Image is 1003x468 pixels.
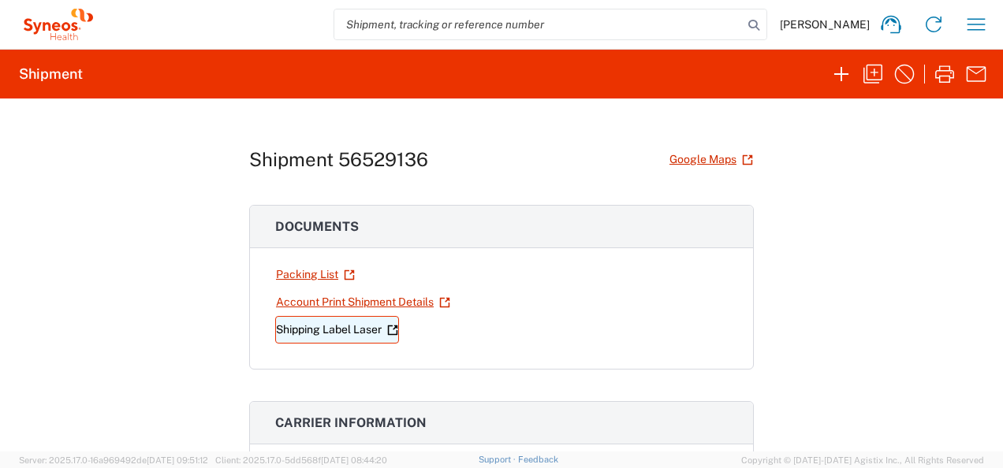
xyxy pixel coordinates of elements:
[334,9,743,39] input: Shipment, tracking or reference number
[19,65,83,84] h2: Shipment
[19,455,208,465] span: Server: 2025.17.0-16a969492de
[275,316,399,344] a: Shipping Label Laser
[275,219,359,234] span: Documents
[479,455,518,464] a: Support
[518,455,558,464] a: Feedback
[780,17,870,32] span: [PERSON_NAME]
[249,148,428,171] h1: Shipment 56529136
[147,455,208,465] span: [DATE] 09:51:12
[321,455,387,465] span: [DATE] 08:44:20
[275,261,356,288] a: Packing List
[741,453,984,467] span: Copyright © [DATE]-[DATE] Agistix Inc., All Rights Reserved
[669,146,754,173] a: Google Maps
[275,415,427,430] span: Carrier information
[275,288,451,316] a: Account Print Shipment Details
[215,455,387,465] span: Client: 2025.17.0-5dd568f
